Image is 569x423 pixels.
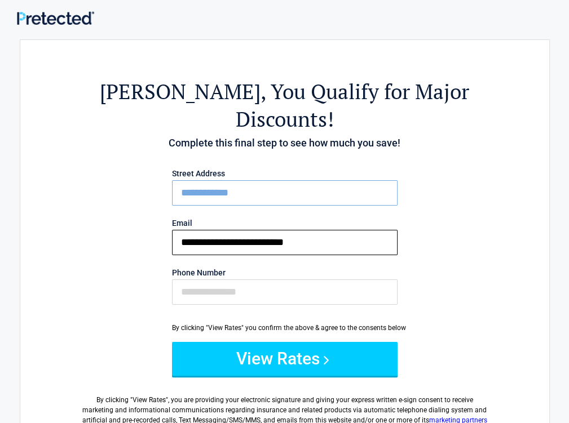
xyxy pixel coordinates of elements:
h4: Complete this final step to see how much you save! [82,136,487,150]
img: Main Logo [17,11,94,25]
label: Phone Number [172,269,398,277]
h2: , You Qualify for Major Discounts! [82,78,487,133]
div: By clicking "View Rates" you confirm the above & agree to the consents below [172,323,398,333]
button: View Rates [172,342,398,376]
label: Email [172,219,398,227]
label: Street Address [172,170,398,177]
span: [PERSON_NAME] [100,78,261,105]
span: View Rates [133,396,166,404]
